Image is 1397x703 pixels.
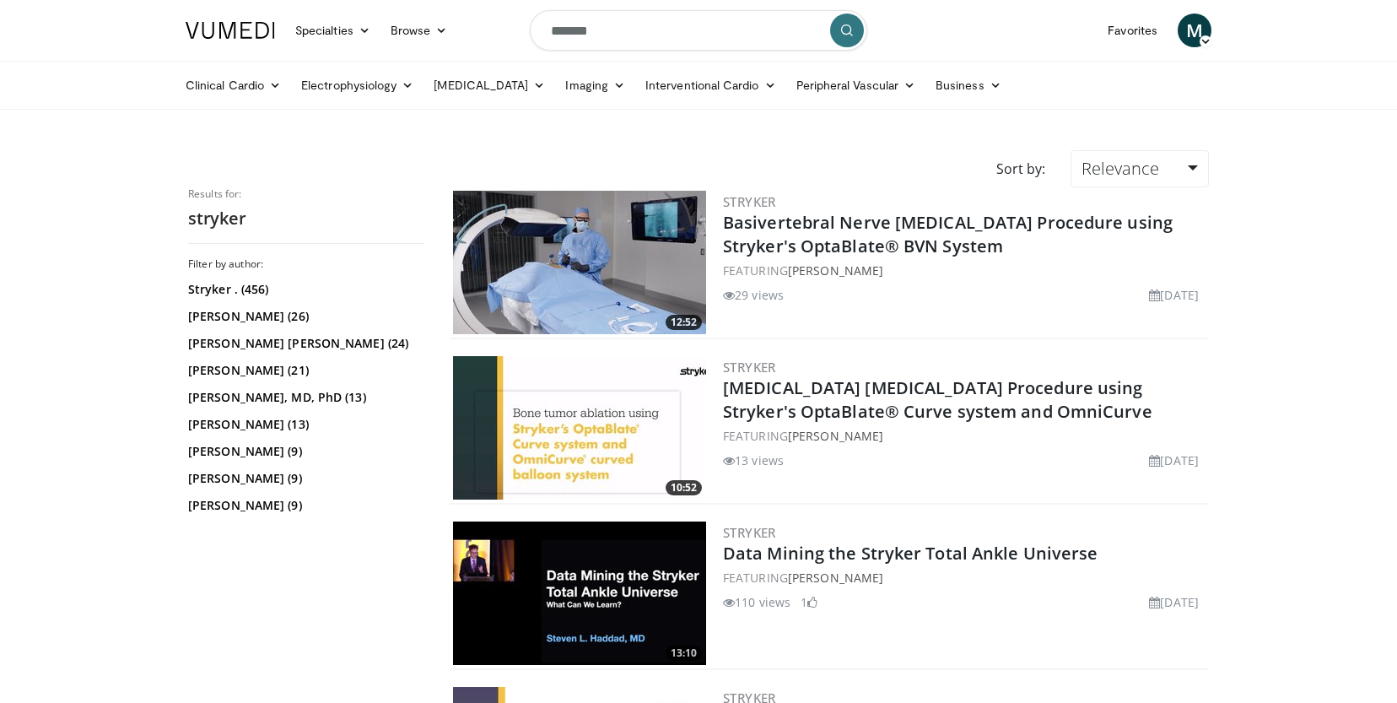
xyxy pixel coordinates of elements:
[925,68,1011,102] a: Business
[723,193,776,210] a: Stryker
[788,570,883,586] a: [PERSON_NAME]
[723,211,1173,257] a: Basivertebral Nerve [MEDICAL_DATA] Procedure using Stryker's OptaBlate® BVN System
[788,428,883,444] a: [PERSON_NAME]
[188,497,420,514] a: [PERSON_NAME] (9)
[188,187,424,201] p: Results for:
[723,593,790,611] li: 110 views
[1081,157,1159,180] span: Relevance
[723,524,776,541] a: Stryker
[188,335,420,352] a: [PERSON_NAME] [PERSON_NAME] (24)
[666,646,702,661] span: 13:10
[188,362,420,379] a: [PERSON_NAME] (21)
[1098,14,1168,47] a: Favorites
[530,10,867,51] input: Search topics, interventions
[786,68,925,102] a: Peripheral Vascular
[723,542,1098,565] a: Data Mining the Stryker Total Ankle Universe
[723,286,784,304] li: 29 views
[453,522,706,665] a: 13:10
[723,262,1206,279] div: FEATURING
[188,257,424,271] h3: Filter by author:
[285,14,380,47] a: Specialties
[1071,150,1209,187] a: Relevance
[1149,452,1199,469] li: [DATE]
[291,68,423,102] a: Electrophysiology
[1149,286,1199,304] li: [DATE]
[723,569,1206,587] div: FEATURING
[453,356,706,500] img: 0f0d9d51-420c-42d6-ac87-8f76a25ca2f4.300x170_q85_crop-smart_upscale.jpg
[723,376,1152,423] a: [MEDICAL_DATA] [MEDICAL_DATA] Procedure using Stryker's OptaBlate® Curve system and OmniCurve
[555,68,635,102] a: Imaging
[453,191,706,334] a: 12:52
[453,356,706,500] a: 10:52
[188,470,420,487] a: [PERSON_NAME] (9)
[175,68,291,102] a: Clinical Cardio
[666,480,702,495] span: 10:52
[1149,593,1199,611] li: [DATE]
[188,443,420,460] a: [PERSON_NAME] (9)
[801,593,817,611] li: 1
[635,68,786,102] a: Interventional Cardio
[188,389,420,406] a: [PERSON_NAME], MD, PhD (13)
[423,68,555,102] a: [MEDICAL_DATA]
[188,416,420,433] a: [PERSON_NAME] (13)
[453,522,706,665] img: e850a339-bace-4409-a791-c78595670531.300x170_q85_crop-smart_upscale.jpg
[788,262,883,278] a: [PERSON_NAME]
[1178,14,1211,47] a: M
[188,281,420,298] a: Stryker . (456)
[188,308,420,325] a: [PERSON_NAME] (26)
[723,452,784,469] li: 13 views
[453,191,706,334] img: defb5e87-9a59-4e45-9c94-ca0bb38673d3.300x170_q85_crop-smart_upscale.jpg
[984,150,1058,187] div: Sort by:
[186,22,275,39] img: VuMedi Logo
[723,359,776,376] a: Stryker
[188,208,424,230] h2: stryker
[380,14,458,47] a: Browse
[666,315,702,330] span: 12:52
[723,427,1206,445] div: FEATURING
